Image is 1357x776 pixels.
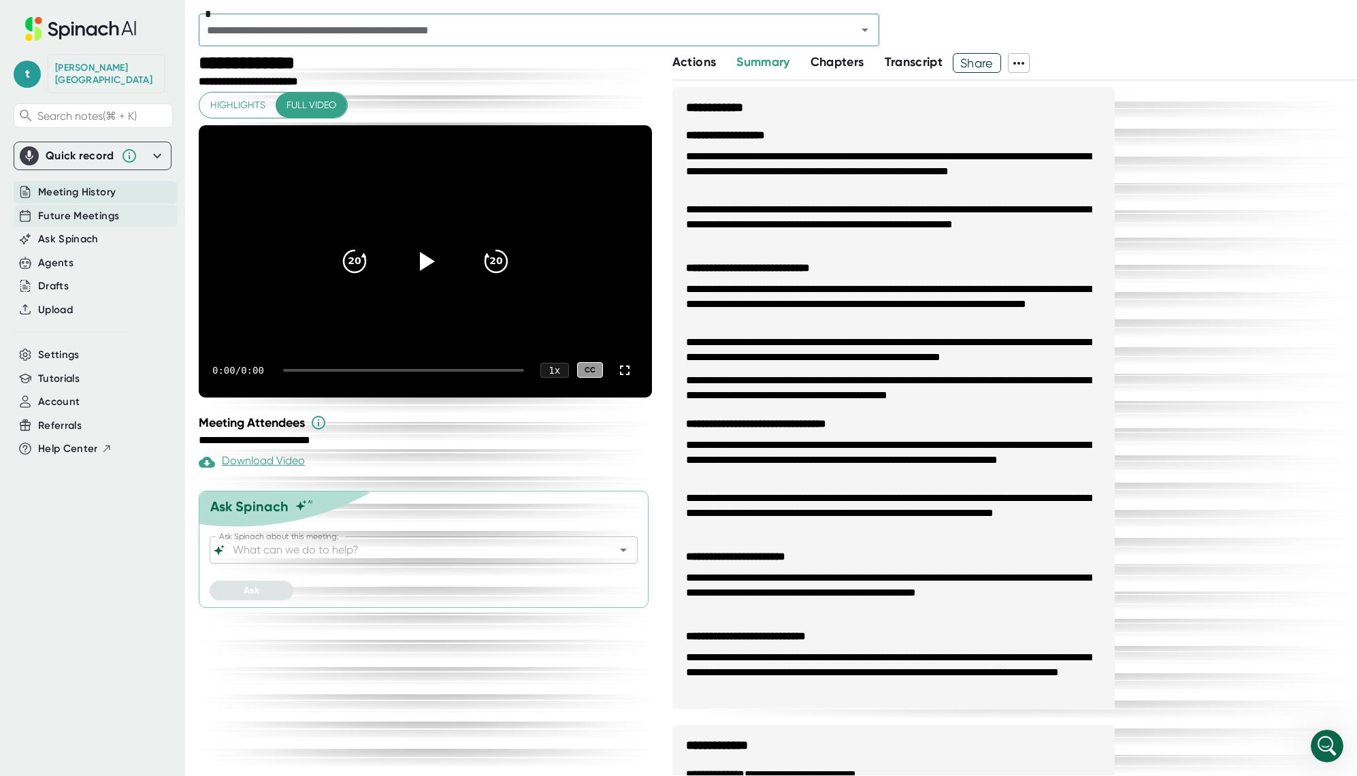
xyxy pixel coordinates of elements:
button: Home [213,5,239,31]
div: Download Video [199,454,305,470]
button: Open [614,540,633,560]
textarea: Message… [12,406,261,430]
button: Ask Spinach [38,231,99,247]
div: Hi! Please select a topic below so we can get you the right help. [11,53,223,96]
button: Full video [276,93,347,118]
div: What type of subscription plan are you currently on (Business, individual, etc.) and would you li... [22,343,250,396]
input: What can we do to help? [230,540,593,560]
p: Active in the last 15m [66,17,163,31]
button: Transcript [885,53,943,71]
span: t [14,61,41,88]
button: Settings [38,347,80,363]
div: Meeting Attendees [199,415,655,431]
button: Account [38,394,80,410]
div: Hi! Please select a topic below so we can get you the right help. [22,61,212,88]
button: Chapters [811,53,864,71]
span: Search notes (⌘ + K) [37,110,137,123]
div: Quick record [46,149,114,163]
span: Actions [672,54,716,69]
span: Share [953,51,1000,75]
button: Upload [38,302,73,318]
button: Emoji picker [21,435,32,446]
div: I created the account and am on record as the 'payer' but I need to give up my seat. How do I mov... [60,115,250,168]
span: Summary [736,54,789,69]
div: Todd says… [11,107,261,187]
button: Future Meetings [38,208,119,224]
span: Highlights [210,97,265,114]
div: The Terms of Service indicate that assignment of the agreement requires prior written consent fro... [22,242,250,336]
div: To change your Spinach subscription details, you'll need to reach out via the chat with any detai... [22,196,250,236]
h1: Yoav [66,7,91,17]
button: Open [855,20,874,39]
img: Profile image for Yoav [39,7,61,29]
span: Chapters [811,54,864,69]
div: Quick record [20,142,165,169]
a: Source reference 131962939: [80,285,91,295]
button: Help Center [38,441,112,457]
div: I created the account and am on record as the 'payer' but I need to give up my seat. How do I mov... [49,107,261,176]
iframe: Intercom live chat [1311,730,1343,762]
button: Actions [672,53,716,71]
button: Ask [210,581,293,600]
div: Close [239,5,263,30]
div: To change your Spinach subscription details, you'll need to reach out via the chat with any detai... [11,188,261,404]
div: 0:00 / 0:00 [212,365,267,376]
button: Share [953,53,1001,73]
button: Meeting History [38,184,116,200]
button: Gif picker [43,435,54,446]
div: Ask Spinach [210,498,289,515]
button: Drafts [38,278,69,294]
a: Source reference 13353776: [238,225,248,236]
span: Ask [244,585,259,596]
button: Start recording [86,435,97,446]
span: Full video [287,97,336,114]
button: Send a message… [233,430,255,451]
button: Highlights [199,93,276,118]
div: Fin says… [11,53,261,107]
div: Todd Ramsburg [55,62,157,86]
button: Agents [38,255,73,271]
button: go back [9,5,35,31]
button: Summary [736,53,789,71]
span: Transcript [885,54,943,69]
span: Help Center [38,441,98,457]
div: CC [577,362,603,378]
button: Upload attachment [65,435,76,446]
button: Tutorials [38,371,80,387]
div: Fin says… [11,188,261,415]
div: 1 x [540,363,569,378]
button: Referrals [38,418,82,434]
